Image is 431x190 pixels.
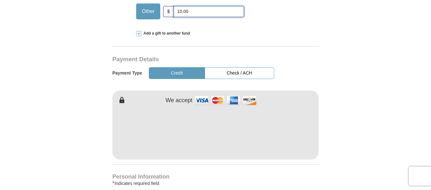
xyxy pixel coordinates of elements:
input: Other Amount [174,6,244,17]
div: Indicates required field [112,180,319,187]
span: $ [163,6,174,17]
button: Check / ACH [205,67,274,79]
span: Other [139,7,158,16]
button: Credit [149,67,205,79]
h4: We accept [166,97,193,104]
h5: Payment Type [112,70,142,76]
img: credit cards accepted [194,94,257,107]
span: Add a gift to another fund [141,31,190,36]
h4: Personal Information [112,174,319,179]
h3: Payment Details [112,56,274,63]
